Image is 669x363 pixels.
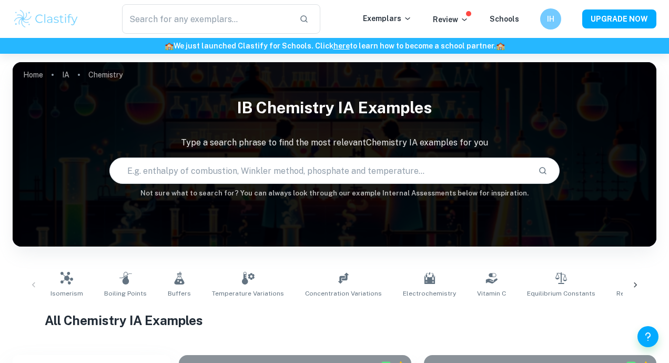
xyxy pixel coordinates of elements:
h6: We just launched Clastify for Schools. Click to learn how to become a school partner. [2,40,667,52]
button: Help and Feedback [637,326,658,347]
h6: IH [545,13,557,25]
span: Isomerism [50,289,83,298]
p: Type a search phrase to find the most relevant Chemistry IA examples for you [13,136,656,149]
span: Temperature Variations [212,289,284,298]
img: Clastify logo [13,8,79,30]
h1: IB Chemistry IA examples [13,92,656,124]
span: Boiling Points [104,289,147,298]
span: 🏫 [496,42,505,50]
button: UPGRADE NOW [582,9,656,28]
span: Electrochemistry [403,289,456,298]
p: Chemistry [88,69,123,81]
a: Schools [490,15,519,23]
button: Search [534,162,552,180]
a: IA [62,67,69,82]
p: Review [433,14,469,25]
input: Search for any exemplars... [122,4,291,34]
p: Exemplars [363,13,412,24]
a: Home [23,67,43,82]
h6: Not sure what to search for? You can always look through our example Internal Assessments below f... [13,188,656,199]
span: Vitamin C [477,289,506,298]
span: Equilibrium Constants [527,289,595,298]
span: 🏫 [165,42,174,50]
span: Buffers [168,289,191,298]
h1: All Chemistry IA Examples [45,311,624,330]
span: Concentration Variations [305,289,382,298]
button: IH [540,8,561,30]
span: Reaction Rates [616,289,663,298]
a: here [333,42,350,50]
input: E.g. enthalpy of combustion, Winkler method, phosphate and temperature... [110,156,530,185]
